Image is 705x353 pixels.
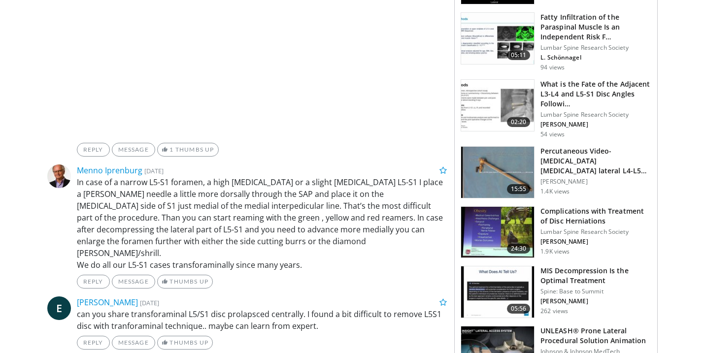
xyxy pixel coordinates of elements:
[461,266,651,318] a: 05:56 MIS Decompression Is the Optimal Treatment Spine: Base to Summit [PERSON_NAME] 262 views
[540,326,651,346] h3: UNLEASH® Prone Lateral Procedural Solution Animation
[540,266,651,286] h3: MIS Decompression Is the Optimal Treatment
[507,184,531,194] span: 15:55
[157,143,219,157] a: 1 Thumbs Up
[77,176,447,271] p: In case of a narrow L5-S1 foramen, a high [MEDICAL_DATA] or a slight [MEDICAL_DATA] L5-S1 I place...
[540,238,651,246] p: [PERSON_NAME]
[540,12,651,42] h3: Fatty Infiltration of the Paraspinal Muscle Is an Independent Risk F…
[77,308,447,332] p: can you share transforaminal L5/S1 disc prolapsced centrally. I found a bit difficult to remove L...
[507,304,531,314] span: 05:56
[540,79,651,109] h3: What is the Fate of the Adjacent L3-L4 and L5-S1 Disc Angles Followi…
[461,147,534,198] img: 386e5869-8d6f-4a19-8462-f79cd5af18a0.150x105_q85_crop-smart_upscale.jpg
[461,266,534,318] img: f743f537-9588-472e-b65f-0768fc430589.150x105_q85_crop-smart_upscale.jpg
[461,206,651,258] a: 24:30 Complications with Treatment of Disc Herniations Lumbar Spine Research Society [PERSON_NAME...
[461,146,651,198] a: 15:55 Percutaneous Video-[MEDICAL_DATA] [MEDICAL_DATA] lateral L4-L5 (PELD) [PERSON_NAME] 1.4K views
[540,228,651,236] p: Lumbar Spine Research Society
[77,336,110,350] a: Reply
[157,275,213,289] a: Thumbs Up
[112,275,155,289] a: Message
[507,117,531,127] span: 02:20
[507,244,531,254] span: 24:30
[77,297,138,308] a: [PERSON_NAME]
[507,50,531,60] span: 05:11
[540,297,651,305] p: [PERSON_NAME]
[77,275,110,289] a: Reply
[540,64,565,71] p: 94 views
[140,298,159,307] small: [DATE]
[540,188,570,195] p: 1.4K views
[47,164,71,188] img: Avatar
[540,146,651,176] h3: Percutaneous Video-[MEDICAL_DATA] [MEDICAL_DATA] lateral L4-L5 (PELD)
[540,248,570,256] p: 1.9K views
[112,143,155,157] a: Message
[77,143,110,157] a: Reply
[540,54,651,62] p: L. Schönnagel
[540,44,651,52] p: Lumbar Spine Research Society
[540,288,651,295] p: Spine: Base to Summit
[540,121,651,128] p: [PERSON_NAME]
[461,79,651,138] a: 02:20 What is the Fate of the Adjacent L3-L4 and L5-S1 Disc Angles Followi… Lumbar Spine Research...
[540,307,568,315] p: 262 views
[461,13,534,64] img: 4181744c-dca6-44f5-b33c-4b8545beed20.150x105_q85_crop-smart_upscale.jpg
[144,166,164,175] small: [DATE]
[157,336,213,350] a: Thumbs Up
[540,111,651,119] p: Lumbar Spine Research Society
[47,296,71,320] a: E
[461,80,534,131] img: 2efb0995-11b2-4775-b9e3-d4817cf3b9f3.150x105_q85_crop-smart_upscale.jpg
[77,165,142,176] a: Menno Iprenburg
[169,146,173,153] span: 1
[461,12,651,71] a: 05:11 Fatty Infiltration of the Paraspinal Muscle Is an Independent Risk F… Lumbar Spine Research...
[540,206,651,226] h3: Complications with Treatment of Disc Herniations
[461,207,534,258] img: 4a84b232-4a00-4c8d-84b8-dfcb2b7e6e47.150x105_q85_crop-smart_upscale.jpg
[112,336,155,350] a: Message
[540,130,565,138] p: 54 views
[540,178,651,186] p: [PERSON_NAME]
